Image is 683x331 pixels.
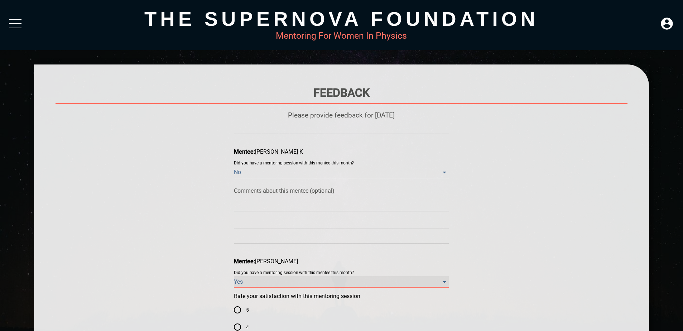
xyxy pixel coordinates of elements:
p: Please provide feedback for [DATE] [56,111,627,119]
label: Did you have a mentoring session with this mentee this month? [234,271,354,275]
span: Mentee: [234,258,255,265]
p: Comments about this mentee (optional) [234,187,449,194]
legend: Rate your satisfaction with this mentoring session [234,293,360,299]
div: Yes [234,276,449,288]
div: The Supernova Foundation [34,7,649,30]
div: [PERSON_NAME] K [234,148,449,155]
label: Did you have a mentoring session with this mentee this month? [234,161,354,165]
div: Mentoring For Women In Physics [34,30,649,41]
div: [PERSON_NAME] [234,258,449,265]
span: Mentee: [234,148,255,155]
span: 5 [246,306,249,314]
h1: Feedback [56,86,627,100]
div: No [234,167,449,178]
span: 4 [246,323,249,331]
